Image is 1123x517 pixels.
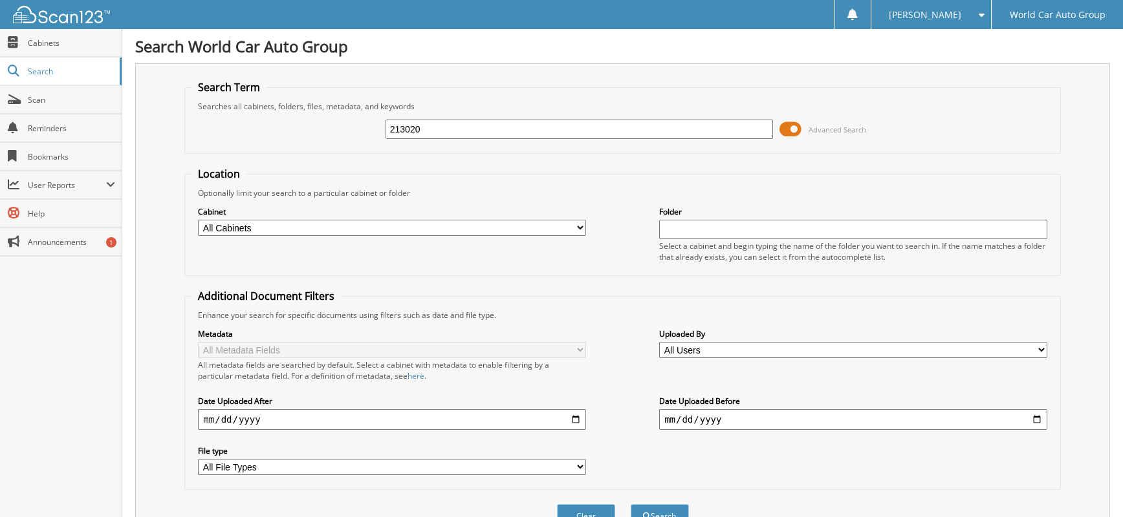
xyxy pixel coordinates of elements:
[191,289,341,303] legend: Additional Document Filters
[28,151,115,162] span: Bookmarks
[889,11,961,19] span: [PERSON_NAME]
[191,310,1053,321] div: Enhance your search for specific documents using filters such as date and file type.
[659,240,1047,262] div: Select a cabinet and begin typing the name of the folder you want to search in. If the name match...
[106,237,116,248] div: 1
[198,328,586,339] label: Metadata
[191,167,246,181] legend: Location
[13,6,110,23] img: scan123-logo-white.svg
[408,370,424,381] a: here
[28,94,115,105] span: Scan
[198,409,586,430] input: start
[198,396,586,406] label: Date Uploaded After
[198,445,586,456] label: File type
[198,359,586,381] div: All metadata fields are searched by default. Select a cabinet with metadata to enable filtering b...
[135,36,1110,57] h1: Search World Car Auto Group
[191,187,1053,198] div: Optionally limit your search to a particular cabinet or folder
[28,123,115,134] span: Reminders
[28,66,113,77] span: Search
[198,206,586,217] label: Cabinet
[191,101,1053,112] div: Searches all cabinets, folders, files, metadata, and keywords
[28,237,115,248] span: Announcements
[191,80,267,94] legend: Search Term
[809,125,866,134] span: Advanced Search
[28,37,115,48] span: Cabinets
[1010,11,1106,19] span: World Car Auto Group
[28,180,106,191] span: User Reports
[28,208,115,219] span: Help
[659,328,1047,339] label: Uploaded By
[659,409,1047,430] input: end
[659,206,1047,217] label: Folder
[659,396,1047,406] label: Date Uploaded Before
